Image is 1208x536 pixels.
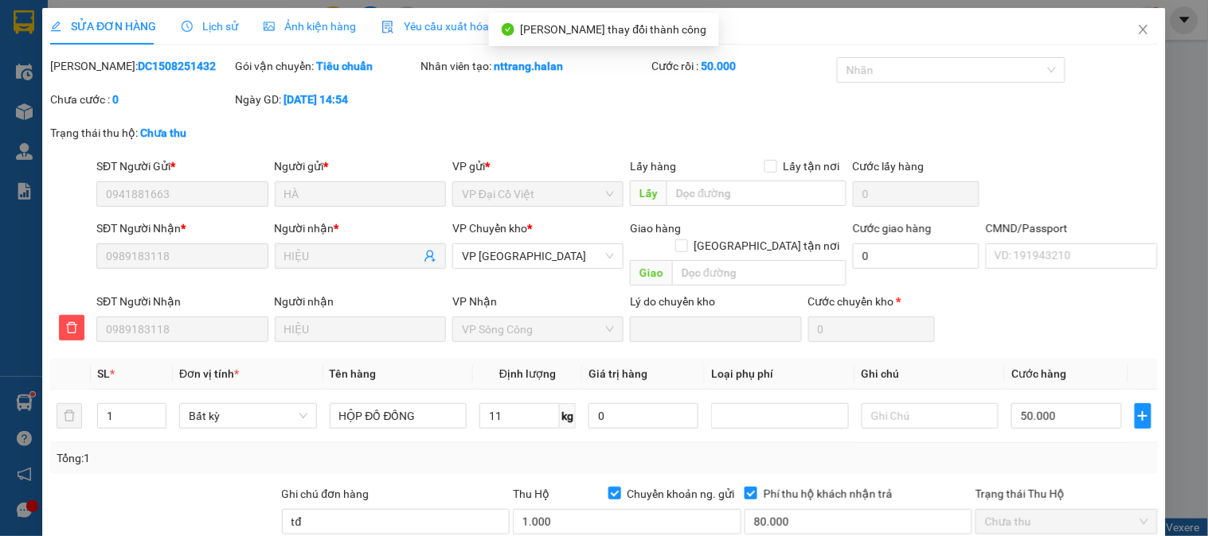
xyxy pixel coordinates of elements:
[853,160,925,173] label: Cước lấy hàng
[494,60,563,72] b: nttrang.halan
[667,181,846,206] input: Dọc đường
[853,243,980,269] input: Cước giao hàng
[330,367,377,380] span: Tên hàng
[282,509,510,534] input: Ghi chú đơn hàng
[275,157,446,175] div: Người gửi
[502,23,514,36] span: check-circle
[499,367,556,380] span: Định lượng
[112,93,119,106] b: 0
[179,367,239,380] span: Đơn vị tính
[985,510,1147,534] span: Chưa thu
[652,57,834,75] div: Cước rồi :
[50,57,232,75] div: [PERSON_NAME]:
[236,57,417,75] div: Gói vận chuyển:
[420,57,649,75] div: Nhân viên tạo:
[986,219,1157,237] div: CMND/Passport
[862,403,999,429] input: Ghi Chú
[757,485,899,503] span: Phí thu hộ khách nhận trả
[521,23,707,36] span: [PERSON_NAME] thay đổi thành công
[1136,410,1151,422] span: plus
[452,293,624,310] div: VP Nhận
[317,60,373,72] b: Tiêu chuẩn
[381,21,394,33] img: icon
[97,367,110,380] span: SL
[853,222,932,235] label: Cước giao hàng
[513,487,549,500] span: Thu Hộ
[57,403,82,429] button: delete
[631,293,802,310] div: Lý do chuyển kho
[189,404,307,428] span: Bất kỳ
[50,124,279,142] div: Trạng thái thu hộ:
[50,20,156,33] span: SỬA ĐƠN HÀNG
[381,20,549,33] span: Yêu cầu xuất hóa đơn điện tử
[57,449,467,467] div: Tổng: 1
[236,91,417,108] div: Ngày GD:
[631,181,667,206] span: Lấy
[424,250,436,262] span: user-add
[705,359,855,390] th: Loại phụ phí
[330,403,467,429] input: VD: Bàn, Ghế
[138,60,216,72] b: DC1508251432
[588,367,647,380] span: Giá trị hàng
[462,317,614,341] span: VP Sông Công
[50,21,61,32] span: edit
[275,219,446,237] div: Người nhận
[673,260,846,285] input: Dọc đường
[59,315,84,340] button: delete
[275,293,446,310] div: Người nhận
[50,91,232,108] div: Chưa cước :
[462,244,614,268] span: VP Yên Bình
[96,157,268,175] div: SĐT Người Gửi
[560,403,576,429] span: kg
[777,157,846,175] span: Lấy tận nơi
[855,359,1006,390] th: Ghi chú
[808,293,936,310] div: Cước chuyển kho
[96,293,268,310] div: SĐT Người Nhận
[1137,23,1150,36] span: close
[1135,403,1151,429] button: plus
[621,485,741,503] span: Chuyển khoản ng. gửi
[282,487,369,500] label: Ghi chú đơn hàng
[264,20,356,33] span: Ảnh kiện hàng
[462,182,614,206] span: VP Đại Cồ Việt
[631,260,673,285] span: Giao
[140,126,186,139] b: Chưa thu
[452,222,527,235] span: VP Chuyển kho
[975,485,1157,503] div: Trạng thái Thu Hộ
[702,60,737,72] b: 50.000
[1121,8,1166,52] button: Close
[853,181,980,207] input: Cước lấy hàng
[631,222,682,235] span: Giao hàng
[96,219,268,237] div: SĐT Người Nhận
[284,93,349,106] b: [DATE] 14:54
[182,21,193,32] span: clock-circle
[60,321,84,334] span: delete
[688,237,846,254] span: [GEOGRAPHIC_DATA] tận nơi
[631,160,677,173] span: Lấy hàng
[452,157,624,175] div: VP gửi
[182,20,238,33] span: Lịch sử
[264,21,275,32] span: picture
[1011,367,1066,380] span: Cước hàng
